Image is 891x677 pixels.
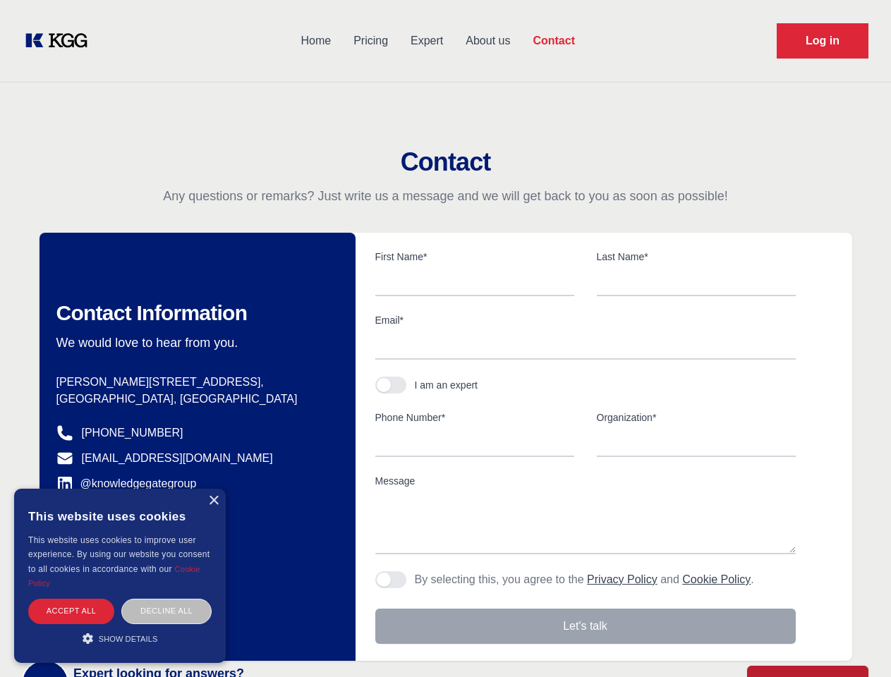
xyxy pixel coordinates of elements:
a: [PHONE_NUMBER] [82,425,183,441]
a: Request Demo [777,23,868,59]
label: Message [375,474,796,488]
label: Last Name* [597,250,796,264]
div: This website uses cookies [28,499,212,533]
label: Organization* [597,410,796,425]
a: Cookie Policy [28,565,200,587]
div: Show details [28,631,212,645]
iframe: Chat Widget [820,609,891,677]
a: Pricing [342,23,399,59]
a: @knowledgegategroup [56,475,197,492]
p: Any questions or remarks? Just write us a message and we will get back to you as soon as possible! [17,188,874,205]
span: This website uses cookies to improve user experience. By using our website you consent to all coo... [28,535,210,574]
span: Show details [99,635,158,643]
h2: Contact Information [56,300,333,326]
p: [PERSON_NAME][STREET_ADDRESS], [56,374,333,391]
a: Expert [399,23,454,59]
button: Let's talk [375,609,796,644]
p: By selecting this, you agree to the and . [415,571,754,588]
a: Privacy Policy [587,573,657,585]
a: Cookie Policy [682,573,751,585]
a: About us [454,23,521,59]
label: Phone Number* [375,410,574,425]
a: [EMAIL_ADDRESS][DOMAIN_NAME] [82,450,273,467]
div: Accept all [28,599,114,623]
a: Contact [521,23,586,59]
label: First Name* [375,250,574,264]
div: Decline all [121,599,212,623]
h2: Contact [17,148,874,176]
p: [GEOGRAPHIC_DATA], [GEOGRAPHIC_DATA] [56,391,333,408]
p: We would love to hear from you. [56,334,333,351]
a: KOL Knowledge Platform: Talk to Key External Experts (KEE) [23,30,99,52]
label: Email* [375,313,796,327]
a: Home [289,23,342,59]
div: I am an expert [415,378,478,392]
div: Close [208,496,219,506]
